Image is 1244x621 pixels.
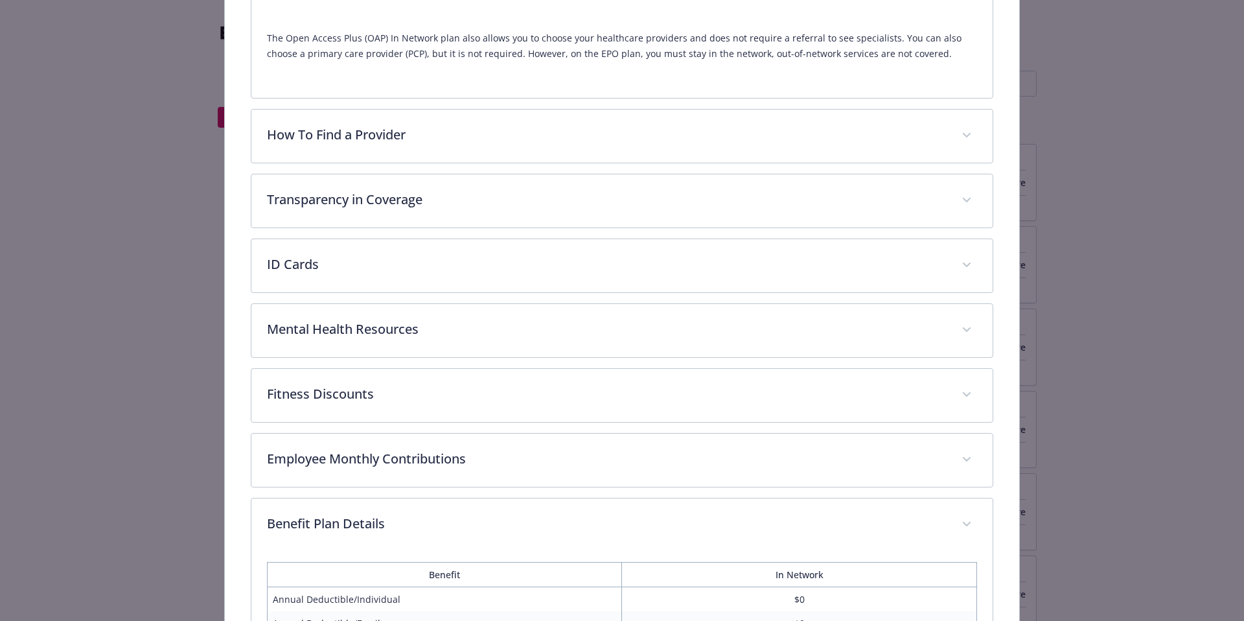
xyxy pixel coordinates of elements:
[267,320,947,339] p: Mental Health Resources
[251,110,993,163] div: How To Find a Provider
[267,30,978,62] p: The Open Access Plus (OAP) In Network plan also allows you to choose your healthcare providers an...
[251,20,993,98] div: Description
[622,563,977,587] th: In Network
[251,239,993,292] div: ID Cards
[622,587,977,612] td: $0
[267,449,947,469] p: Employee Monthly Contributions
[251,498,993,552] div: Benefit Plan Details
[267,384,947,404] p: Fitness Discounts
[251,434,993,487] div: Employee Monthly Contributions
[251,304,993,357] div: Mental Health Resources
[251,369,993,422] div: Fitness Discounts
[251,174,993,228] div: Transparency in Coverage
[267,587,622,612] td: Annual Deductible/Individual
[267,125,947,145] p: How To Find a Provider
[267,255,947,274] p: ID Cards
[267,514,947,533] p: Benefit Plan Details
[267,190,947,209] p: Transparency in Coverage
[267,563,622,587] th: Benefit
